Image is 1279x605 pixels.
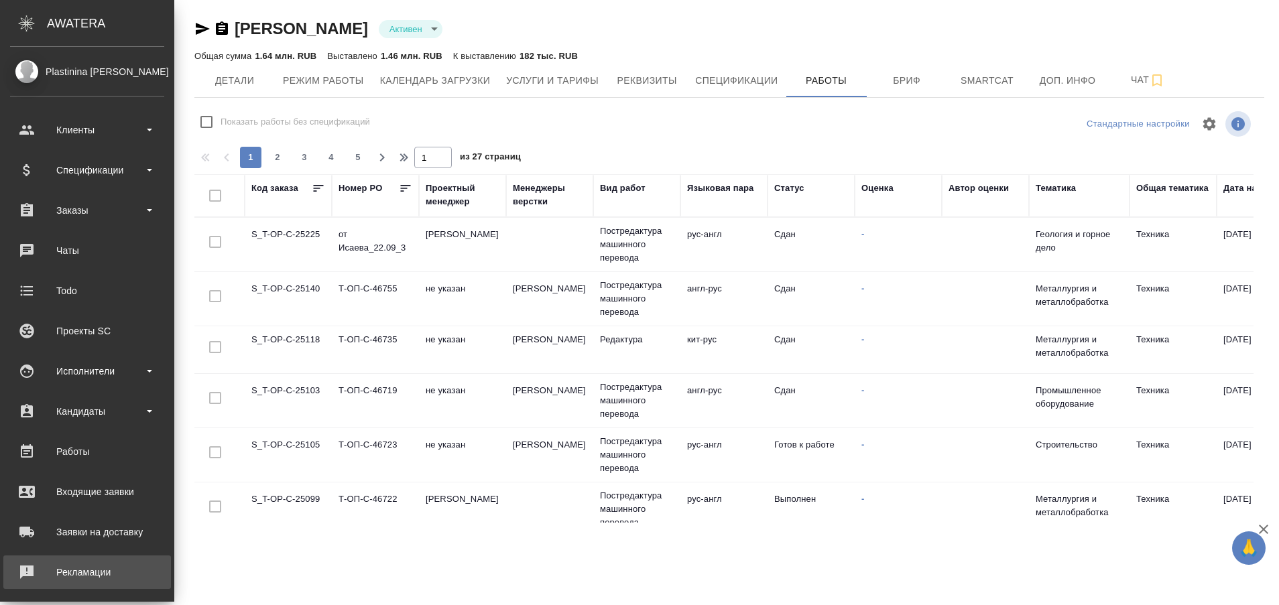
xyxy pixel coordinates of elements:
[600,279,674,319] p: Постредактура машинного перевода
[47,10,174,37] div: AWATERA
[320,147,342,168] button: 4
[1116,72,1180,88] span: Чат
[1036,182,1076,195] div: Тематика
[768,431,855,478] td: Готов к работе
[1232,531,1266,565] button: 🙏
[10,160,164,180] div: Спецификации
[10,482,164,502] div: Входящие заявки
[419,326,506,373] td: не указан
[194,21,210,37] button: Скопировать ссылку для ЯМессенджера
[267,147,288,168] button: 2
[600,224,674,265] p: Постредактура машинного перевода
[453,51,520,61] p: К выставлению
[600,381,674,421] p: Постредактура машинного перевода
[3,234,171,267] a: Чаты
[245,221,332,268] td: S_T-OP-C-25225
[332,275,419,322] td: Т-ОП-С-46755
[615,72,679,89] span: Реквизиты
[1130,377,1217,424] td: Техника
[332,377,419,424] td: Т-ОП-С-46719
[1036,384,1123,411] p: Промышленное оборудование
[10,281,164,301] div: Todo
[3,314,171,348] a: Проекты SC
[949,182,1009,195] div: Автор оценки
[794,72,859,89] span: Работы
[10,120,164,140] div: Клиенты
[600,435,674,475] p: Постредактура машинного перевода
[283,72,364,89] span: Режим работы
[1237,534,1260,562] span: 🙏
[3,435,171,468] a: Работы
[267,151,288,164] span: 2
[235,19,368,38] a: [PERSON_NAME]
[861,385,864,395] a: -
[419,377,506,424] td: не указан
[1225,111,1254,137] span: Посмотреть информацию
[294,147,315,168] button: 3
[332,486,419,533] td: Т-ОП-С-46722
[1130,326,1217,373] td: Техника
[10,241,164,261] div: Чаты
[955,72,1020,89] span: Smartcat
[3,555,171,589] a: Рекламации
[600,333,674,346] p: Редактура
[1130,431,1217,478] td: Техника
[419,431,506,478] td: не указан
[506,326,593,373] td: [PERSON_NAME]
[245,486,332,533] td: S_T-OP-C-25099
[1149,72,1165,88] svg: Подписаться
[680,377,768,424] td: англ-рус
[1083,114,1193,135] div: split button
[1130,486,1217,533] td: Техника
[506,431,593,478] td: [PERSON_NAME]
[294,151,315,164] span: 3
[1036,282,1123,309] p: Металлургия и металлобработка
[861,229,864,239] a: -
[10,321,164,341] div: Проекты SC
[1130,221,1217,268] td: Техника
[520,51,578,61] p: 182 тыс. RUB
[10,522,164,542] div: Заявки на доставку
[255,51,316,61] p: 1.64 млн. RUB
[347,151,369,164] span: 5
[339,182,382,195] div: Номер PO
[3,274,171,308] a: Todo
[419,221,506,268] td: [PERSON_NAME]
[379,20,442,38] div: Активен
[1193,108,1225,140] span: Настроить таблицу
[3,475,171,509] a: Входящие заявки
[194,51,255,61] p: Общая сумма
[768,486,855,533] td: Выполнен
[875,72,939,89] span: Бриф
[1130,275,1217,322] td: Техника
[347,147,369,168] button: 5
[506,72,599,89] span: Услуги и тарифы
[1036,228,1123,255] p: Геология и горное дело
[214,21,230,37] button: Скопировать ссылку
[861,440,864,450] a: -
[680,221,768,268] td: рус-англ
[245,377,332,424] td: S_T-OP-C-25103
[600,182,646,195] div: Вид работ
[3,515,171,549] a: Заявки на доставку
[680,431,768,478] td: рус-англ
[687,182,754,195] div: Языковая пара
[251,182,298,195] div: Код заказа
[774,182,804,195] div: Статус
[10,200,164,220] div: Заказы
[332,431,419,478] td: Т-ОП-С-46723
[1036,72,1100,89] span: Доп. инфо
[381,51,442,61] p: 1.46 млн. RUB
[861,283,864,293] a: -
[506,275,593,322] td: [PERSON_NAME]
[332,326,419,373] td: Т-ОП-С-46735
[1036,438,1123,452] p: Строительство
[513,182,587,208] div: Менеджеры верстки
[600,489,674,529] p: Постредактура машинного перевода
[1223,182,1277,195] div: Дата начала
[680,326,768,373] td: кит-рус
[768,275,855,322] td: Сдан
[426,182,499,208] div: Проектный менеджер
[380,72,491,89] span: Календарь загрузки
[245,275,332,322] td: S_T-OP-C-25140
